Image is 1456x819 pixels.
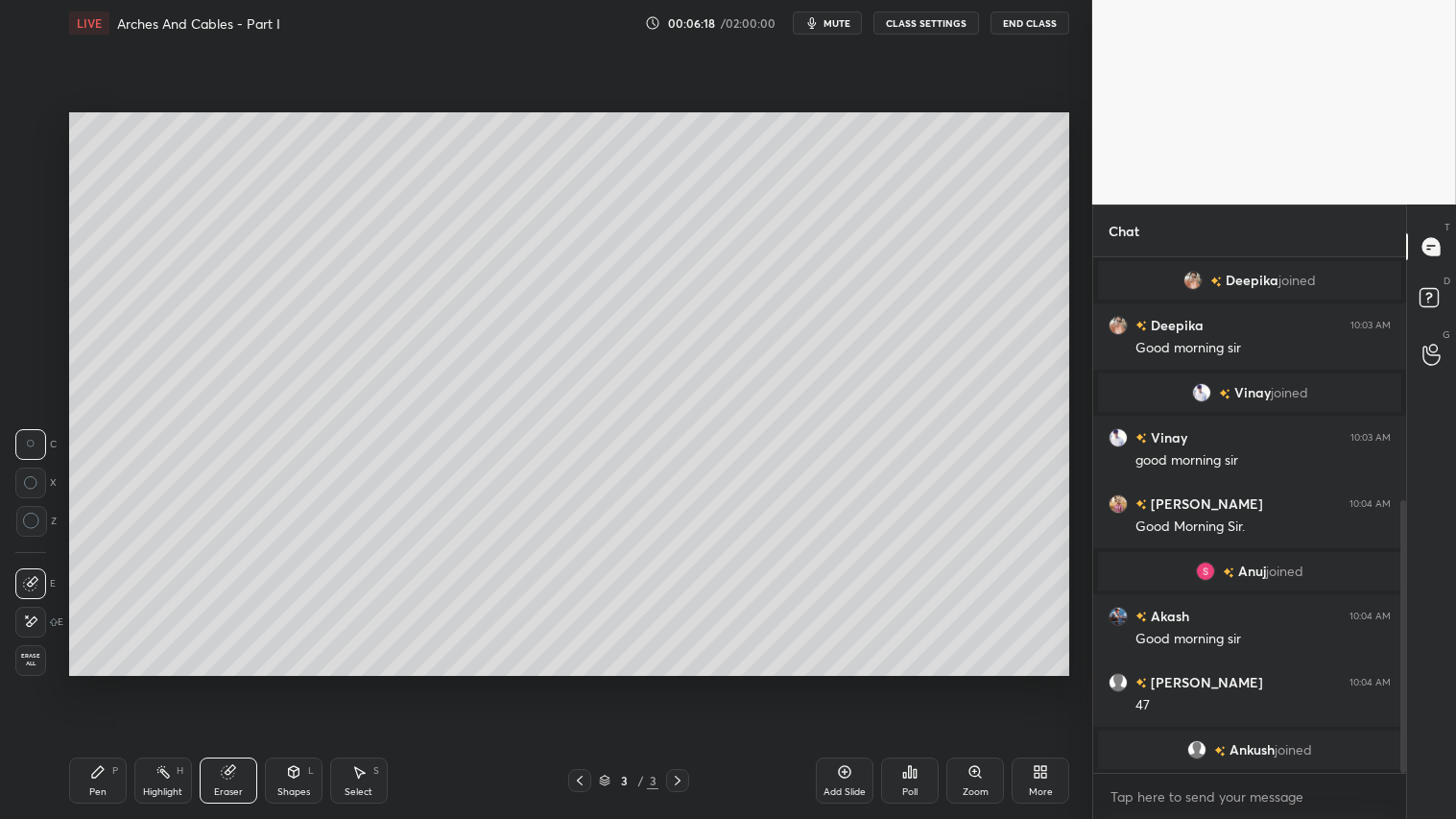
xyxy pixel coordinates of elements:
div: Eraser [214,787,243,797]
div: 3 [647,772,658,789]
div: grid [1093,257,1406,773]
div: 10:04 AM [1349,498,1391,510]
div: 10:03 AM [1350,432,1391,444]
img: 51598d9d08a5417698366b323d63f9d4.jpg [1183,271,1203,290]
div: LIVE [69,12,109,35]
div: Add Slide [823,787,866,797]
h6: Vinay [1147,427,1187,447]
div: Zoom [963,787,989,797]
div: Good Morning Sir. [1135,518,1391,537]
div: E [15,568,56,599]
img: no-rating-badge.077c3623.svg [1135,499,1147,510]
div: E [15,607,63,638]
button: CLASS SETTINGS [873,12,979,35]
p: D [1444,274,1450,288]
div: Highlight [143,787,182,797]
img: no-rating-badge.077c3623.svg [1218,389,1229,399]
h6: Akash [1147,606,1189,626]
button: End Class [991,12,1069,35]
div: 10:04 AM [1349,611,1391,622]
span: joined [1266,564,1303,579]
img: c186aaa793624610b708eb78cdc9b798.jpg [1109,494,1128,514]
img: no-rating-badge.077c3623.svg [1135,433,1147,444]
h4: Arches And Cables - Part I [117,14,280,33]
div: Good morning sir [1135,339,1391,358]
button: mute [793,12,862,35]
div: / [637,775,643,786]
div: 10:03 AM [1350,320,1391,331]
span: Anuj [1238,564,1266,579]
img: no-rating-badge.077c3623.svg [1223,567,1234,578]
img: 51598d9d08a5417698366b323d63f9d4.jpg [1109,316,1128,335]
div: More [1029,787,1053,797]
div: 10:04 AM [1349,677,1391,688]
div: Good morning sir [1135,630,1391,649]
span: Erase all [16,653,45,666]
div: C [15,429,57,460]
span: Vinay [1233,385,1270,400]
div: 47 [1135,696,1391,715]
div: Pen [89,787,107,797]
img: 3 [1191,383,1210,402]
span: joined [1275,742,1312,758]
div: S [373,766,379,776]
p: T [1444,220,1450,234]
img: default.png [1187,740,1206,759]
h6: [PERSON_NAME] [1147,494,1263,514]
div: P [112,766,118,776]
img: d1eca11627db435fa99b97f22aa05bd6.jpg [1109,607,1128,626]
div: Poll [902,787,918,797]
div: Select [345,787,372,797]
div: Z [15,506,57,537]
div: X [15,468,57,498]
div: Shapes [277,787,310,797]
div: 3 [614,775,633,786]
img: no-rating-badge.077c3623.svg [1135,612,1147,622]
p: Chat [1093,205,1155,256]
img: no-rating-badge.077c3623.svg [1214,746,1226,757]
span: joined [1270,385,1307,400]
div: L [308,766,314,776]
h6: [PERSON_NAME] [1147,672,1263,692]
span: Deepika [1226,273,1278,288]
div: H [177,766,183,776]
p: G [1443,327,1450,342]
img: 3 [1196,562,1215,581]
div: good morning sir [1135,451,1391,470]
img: no-rating-badge.077c3623.svg [1135,321,1147,331]
img: no-rating-badge.077c3623.svg [1135,678,1147,688]
img: 3 [1109,428,1128,447]
span: joined [1278,273,1316,288]
img: default.png [1109,673,1128,692]
h6: Deepika [1147,315,1204,335]
span: mute [823,16,850,30]
img: no-rating-badge.077c3623.svg [1210,277,1222,287]
span: Ankush [1229,742,1275,758]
